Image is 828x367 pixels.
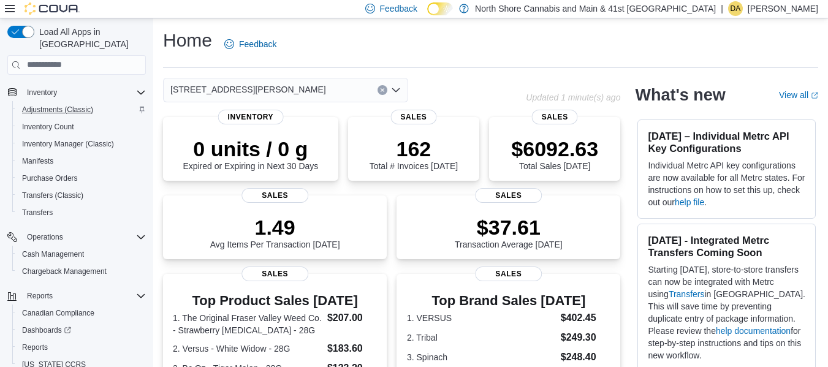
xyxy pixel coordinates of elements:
[17,247,89,262] a: Cash Management
[27,88,57,97] span: Inventory
[17,323,146,338] span: Dashboards
[17,205,146,220] span: Transfers
[17,188,146,203] span: Transfers (Classic)
[22,249,84,259] span: Cash Management
[239,38,276,50] span: Feedback
[455,215,563,249] div: Transaction Average [DATE]
[12,187,151,204] button: Transfers (Classic)
[2,84,151,101] button: Inventory
[12,322,151,339] a: Dashboards
[17,205,58,220] a: Transfers
[669,289,705,299] a: Transfers
[12,305,151,322] button: Canadian Compliance
[210,215,340,240] p: 1.49
[407,331,556,344] dt: 2. Tribal
[25,2,80,15] img: Cova
[407,351,556,363] dt: 3. Spinach
[17,154,146,168] span: Manifests
[17,102,146,117] span: Adjustments (Classic)
[327,311,377,325] dd: $207.00
[173,342,322,355] dt: 2. Versus - White Widow - 28G
[17,137,119,151] a: Inventory Manager (Classic)
[22,267,107,276] span: Chargeback Management
[17,264,112,279] a: Chargeback Management
[17,102,98,117] a: Adjustments (Classic)
[675,197,704,207] a: help file
[22,122,74,132] span: Inventory Count
[721,1,723,16] p: |
[17,171,146,186] span: Purchase Orders
[475,267,542,281] span: Sales
[27,291,53,301] span: Reports
[731,1,741,16] span: DA
[218,110,284,124] span: Inventory
[22,156,53,166] span: Manifests
[170,82,326,97] span: [STREET_ADDRESS][PERSON_NAME]
[390,110,436,124] span: Sales
[34,26,146,50] span: Load All Apps in [GEOGRAPHIC_DATA]
[17,137,146,151] span: Inventory Manager (Classic)
[391,85,401,95] button: Open list of options
[12,170,151,187] button: Purchase Orders
[370,137,458,171] div: Total # Invoices [DATE]
[22,208,53,218] span: Transfers
[716,326,791,336] a: help documentation
[173,293,377,308] h3: Top Product Sales [DATE]
[427,15,428,16] span: Dark Mode
[407,312,556,324] dt: 1. VERSUS
[163,28,212,53] h1: Home
[183,137,318,161] p: 0 units / 0 g
[728,1,743,16] div: Dexter Anderson
[17,247,146,262] span: Cash Management
[17,306,99,320] a: Canadian Compliance
[22,105,93,115] span: Adjustments (Classic)
[12,204,151,221] button: Transfers
[12,118,151,135] button: Inventory Count
[648,159,805,208] p: Individual Metrc API key configurations are now available for all Metrc states. For instructions ...
[648,130,805,154] h3: [DATE] – Individual Metrc API Key Configurations
[2,287,151,305] button: Reports
[561,311,610,325] dd: $402.45
[748,1,818,16] p: [PERSON_NAME]
[378,85,387,95] button: Clear input
[22,191,83,200] span: Transfers (Classic)
[27,232,63,242] span: Operations
[455,215,563,240] p: $37.61
[17,119,146,134] span: Inventory Count
[475,188,542,203] span: Sales
[12,246,151,263] button: Cash Management
[22,342,48,352] span: Reports
[17,188,88,203] a: Transfers (Classic)
[22,230,68,244] button: Operations
[22,325,71,335] span: Dashboards
[210,215,340,249] div: Avg Items Per Transaction [DATE]
[561,330,610,345] dd: $249.30
[17,306,146,320] span: Canadian Compliance
[526,93,620,102] p: Updated 1 minute(s) ago
[17,323,76,338] a: Dashboards
[241,188,309,203] span: Sales
[22,139,114,149] span: Inventory Manager (Classic)
[22,289,146,303] span: Reports
[22,308,94,318] span: Canadian Compliance
[2,229,151,246] button: Operations
[407,293,610,308] h3: Top Brand Sales [DATE]
[12,101,151,118] button: Adjustments (Classic)
[511,137,598,161] p: $6092.63
[17,340,146,355] span: Reports
[635,85,725,105] h2: What's new
[17,340,53,355] a: Reports
[427,2,453,15] input: Dark Mode
[219,32,281,56] a: Feedback
[12,153,151,170] button: Manifests
[779,90,818,100] a: View allExternal link
[380,2,417,15] span: Feedback
[511,137,598,171] div: Total Sales [DATE]
[370,137,458,161] p: 162
[17,119,79,134] a: Inventory Count
[327,341,377,356] dd: $183.60
[12,135,151,153] button: Inventory Manager (Classic)
[17,154,58,168] a: Manifests
[17,171,83,186] a: Purchase Orders
[532,110,578,124] span: Sales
